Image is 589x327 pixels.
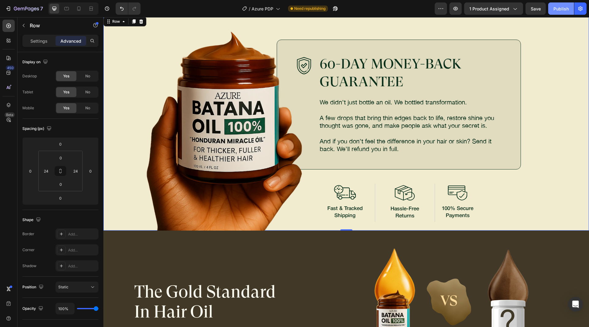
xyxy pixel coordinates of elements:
span: / [249,6,250,12]
div: Add... [68,263,97,269]
span: Static [58,285,68,289]
img: gempages_580879545922487209-38bb1616-079f-4041-97bc-a369a6f1596f.svg [192,40,209,57]
p: Settings [30,38,48,44]
input: 0 [86,166,95,176]
input: 0px [55,153,67,162]
span: Need republishing [294,6,325,11]
span: Yes [63,73,69,79]
div: Desktop [22,73,37,79]
div: Add... [68,232,97,237]
div: Display on [22,58,49,66]
button: 1 product assigned [464,2,523,15]
div: Opacity [22,305,44,313]
p: 100% Secure Payments [335,188,374,202]
input: 0px [55,180,67,189]
p: 7 [40,5,43,12]
div: Tablet [22,89,33,95]
h2: The Gold Standard In Hair Oil [30,264,178,305]
p: Advanced [60,38,81,44]
span: No [85,89,90,95]
button: Static [56,282,98,293]
div: Mobile [22,105,34,111]
p: And if you don’t feel the difference in your hair or skin? Send it back. We’ll refund you in full. [216,120,399,136]
span: Yes [63,89,69,95]
div: 450 [6,65,15,70]
div: Publish [553,6,569,12]
div: Add... [68,247,97,253]
p: A few drops that bring thin edges back to life, restore shine you thought was gone, and make peop... [216,97,399,112]
p: Hassle-Free Returns [275,189,328,203]
button: Publish [548,2,574,15]
button: Save [525,2,546,15]
img: gempages_580879545922487209-837ee1fc-a1cc-4ad1-97a0-64671b146a95.svg [345,168,364,183]
button: 7 [2,2,46,15]
img: gempages_580879545922487209-c8615a68-a664-4d8a-b9ae-a11f040c55ff.svg [231,168,252,182]
div: Shadow [22,263,37,269]
input: 0 [54,193,67,203]
span: Save [531,6,541,11]
span: No [85,105,90,111]
div: Position [22,283,45,291]
input: Auto [56,303,74,314]
iframe: Design area [103,17,589,327]
p: Fast & Tracked Shipping [215,188,268,202]
h2: 60-DAY MONEY-BACK GUARANTEE [216,37,399,74]
div: Beta [5,112,15,117]
div: Border [22,231,34,237]
div: Row [8,2,18,7]
input: 0 [54,139,67,149]
div: Open Intercom Messenger [568,297,583,312]
span: Yes [63,105,69,111]
span: 1 product assigned [469,6,509,12]
div: Corner [22,247,35,253]
input: 0 [26,166,35,176]
div: Undo/Redo [116,2,141,15]
img: gempages_580879545922487209-34be4647-1337-4a7c-80cc-ae6b4c602ada.svg [291,168,311,183]
p: Row [30,22,82,29]
span: No [85,73,90,79]
div: Shape [22,216,42,224]
input: 24px [71,166,80,176]
span: Azure PDP [252,6,273,12]
input: 24px [41,166,51,176]
p: We didn’t just bottle an oil. We bottled transformation. [216,81,399,89]
div: Spacing (px) [22,125,53,133]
